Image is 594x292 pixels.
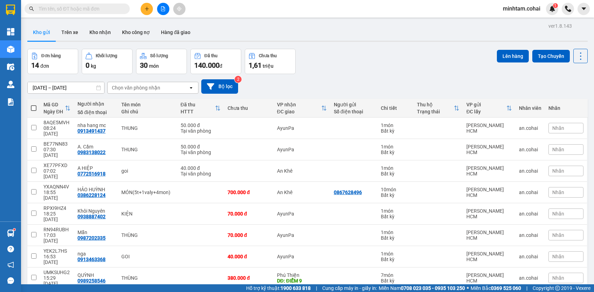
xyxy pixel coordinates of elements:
th: Toggle SortBy [463,99,515,118]
button: Kho công nợ [116,24,155,41]
div: an.cohai [519,232,541,238]
strong: 1900 633 818 [281,285,311,291]
div: 1 món [381,230,410,235]
div: [PERSON_NAME] HCM [466,122,512,134]
div: 18:25 [DATE] [43,211,70,222]
span: notification [7,261,14,268]
img: warehouse-icon [7,46,14,53]
div: nha hang mc [77,122,114,128]
div: THÙNG [121,232,174,238]
div: Số điện thoại [334,109,374,114]
button: Đơn hàng14đơn [27,49,78,74]
div: Nhãn [548,105,583,111]
div: Tại văn phòng [181,171,221,177]
button: Lên hàng [497,50,529,62]
div: 8AQE5MVH [43,120,70,125]
span: Nhãn [552,211,564,217]
span: kg [91,63,96,69]
input: Select a date range. [28,82,104,93]
div: HTTT [181,109,215,114]
div: Số điện thoại [77,109,114,115]
div: Bất kỳ [381,214,410,219]
div: ver 1.8.143 [548,22,572,30]
span: Nhãn [552,125,564,131]
span: plus [144,6,149,11]
strong: 0708 023 035 - 0935 103 250 [401,285,465,291]
div: VP nhận [277,102,321,107]
div: [PERSON_NAME] HCM [466,230,512,241]
div: Bất kỳ [381,128,410,134]
div: [PERSON_NAME] HCM [466,272,512,284]
div: 0913463368 [77,257,106,262]
div: Mã GD [43,102,65,107]
sup: 1 [13,228,15,231]
th: Toggle SortBy [40,99,74,118]
div: 70.000 đ [228,232,270,238]
div: Chi tiết [381,105,410,111]
div: 15:29 [DATE] [43,275,70,286]
span: Nhãn [552,232,564,238]
button: Hàng đã giao [155,24,196,41]
div: XE77PFXD [43,162,70,168]
div: 700.000 đ [228,190,270,195]
span: | [526,284,527,292]
th: Toggle SortBy [177,99,224,118]
img: warehouse-icon [7,230,14,237]
div: 40.000 đ [228,254,270,259]
span: Nhãn [552,190,564,195]
div: BE77NN83 [43,141,70,147]
sup: 1 [553,3,558,8]
button: Bộ lọc [201,79,238,94]
span: Cung cấp máy in - giấy in: [322,284,377,292]
div: KIỆN [121,211,174,217]
img: logo-vxr [6,5,15,15]
strong: 0369 525 060 [491,285,521,291]
div: an.cohai [519,275,541,281]
div: Tại văn phòng [181,128,221,134]
div: Ngày ĐH [43,109,65,114]
div: 16:53 [DATE] [43,254,70,265]
div: Chọn văn phòng nhận [112,84,160,91]
div: Chưa thu [228,105,270,111]
div: HẢO HUỲNH [77,187,114,192]
div: 50.000 đ [181,144,221,150]
div: An Khê [277,168,327,174]
div: YEK2L7HS [43,248,70,254]
span: đơn [40,63,49,69]
button: Tạo Chuyến [532,50,570,62]
div: goi [121,168,174,174]
span: question-circle [7,246,14,252]
div: MÓN(5t+1valy+4mon) [121,190,174,195]
img: warehouse-icon [7,63,14,71]
button: Trên xe [56,24,84,41]
div: 17:03 [DATE] [43,232,70,244]
span: copyright [555,286,560,291]
div: 0867628496 [334,190,362,195]
div: ĐC giao [277,109,321,114]
button: Kho nhận [84,24,116,41]
div: Bất kỳ [381,150,410,155]
span: caret-down [581,6,587,12]
div: 1 món [381,165,410,171]
div: Đã thu [204,53,217,58]
img: warehouse-icon [7,81,14,88]
input: Tìm tên, số ĐT hoặc mã đơn [39,5,121,13]
span: message [7,277,14,284]
div: an.cohai [519,190,541,195]
div: 07:02 [DATE] [43,168,70,179]
div: Trạng thái [417,109,454,114]
span: ⚪️ [467,287,469,290]
div: A HIỆP [77,165,114,171]
div: AyunPa [277,211,327,217]
span: Miền Bắc [471,284,521,292]
div: UMKSUHG2 [43,270,70,275]
div: an.cohai [519,125,541,131]
th: Toggle SortBy [274,99,330,118]
div: 0938887402 [77,214,106,219]
div: 40.000 đ [181,165,221,171]
img: icon-new-feature [549,6,555,12]
div: ĐC lấy [466,109,506,114]
button: Chưa thu1,61 triệu [245,49,296,74]
span: 1 [554,3,556,8]
div: Người gửi [334,102,374,107]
